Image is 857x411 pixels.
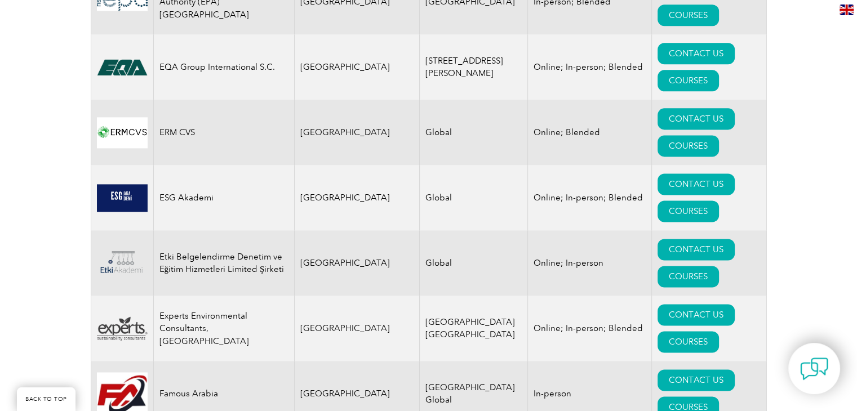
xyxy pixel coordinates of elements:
a: CONTACT US [658,239,735,260]
td: ERM CVS [153,100,294,165]
td: ESG Akademi [153,165,294,230]
a: COURSES [658,70,719,91]
a: COURSES [658,5,719,26]
a: COURSES [658,135,719,157]
img: b30af040-fd5b-f011-bec2-000d3acaf2fb-logo.png [97,184,148,212]
img: 607f6408-376f-eb11-a812-002248153038-logo.png [97,117,148,148]
img: 76c62400-dc49-ea11-a812-000d3a7940d5-logo.png [97,316,148,341]
img: en [840,5,854,15]
td: Online; In-person; Blended [528,165,652,230]
a: CONTACT US [658,43,735,64]
td: [GEOGRAPHIC_DATA] [294,34,420,100]
a: CONTACT US [658,369,735,391]
td: Experts Environmental Consultants, [GEOGRAPHIC_DATA] [153,296,294,361]
a: CONTACT US [658,108,735,129]
td: [GEOGRAPHIC_DATA] [GEOGRAPHIC_DATA] [420,296,528,361]
a: BACK TO TOP [17,387,76,411]
td: Online; In-person [528,230,652,296]
td: Online; Blended [528,100,652,165]
img: contact-chat.png [800,355,828,383]
a: CONTACT US [658,304,735,325]
td: Etki Belgelendirme Denetim ve Eğitim Hizmetleri Limited Şirketi [153,230,294,296]
a: CONTACT US [658,173,735,195]
img: cf3e4118-476f-eb11-a812-00224815377e-logo.png [97,53,148,81]
td: [STREET_ADDRESS][PERSON_NAME] [420,34,528,100]
td: EQA Group International S.C. [153,34,294,100]
td: [GEOGRAPHIC_DATA] [294,296,420,361]
a: COURSES [658,331,719,352]
td: [GEOGRAPHIC_DATA] [294,230,420,296]
img: 9e2fa28f-829b-ea11-a812-000d3a79722d-logo.png [97,238,148,288]
td: Online; In-person; Blended [528,296,652,361]
td: Global [420,100,528,165]
td: [GEOGRAPHIC_DATA] [294,100,420,165]
td: [GEOGRAPHIC_DATA] [294,165,420,230]
td: Online; In-person; Blended [528,34,652,100]
td: Global [420,165,528,230]
a: COURSES [658,200,719,222]
a: COURSES [658,266,719,287]
td: Global [420,230,528,296]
